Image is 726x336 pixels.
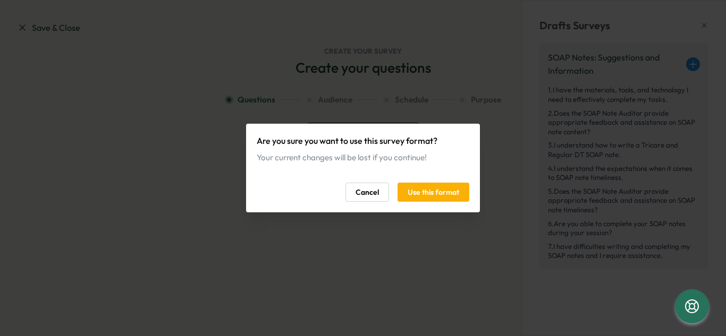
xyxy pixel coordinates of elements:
span: Use this format [408,183,459,201]
div: Your current changes will be lost if you continue! [257,152,469,163]
button: Use this format [398,183,469,202]
p: Are you sure you want to use this survey format? [257,134,469,148]
button: Cancel [345,183,389,202]
span: Cancel [356,183,379,201]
